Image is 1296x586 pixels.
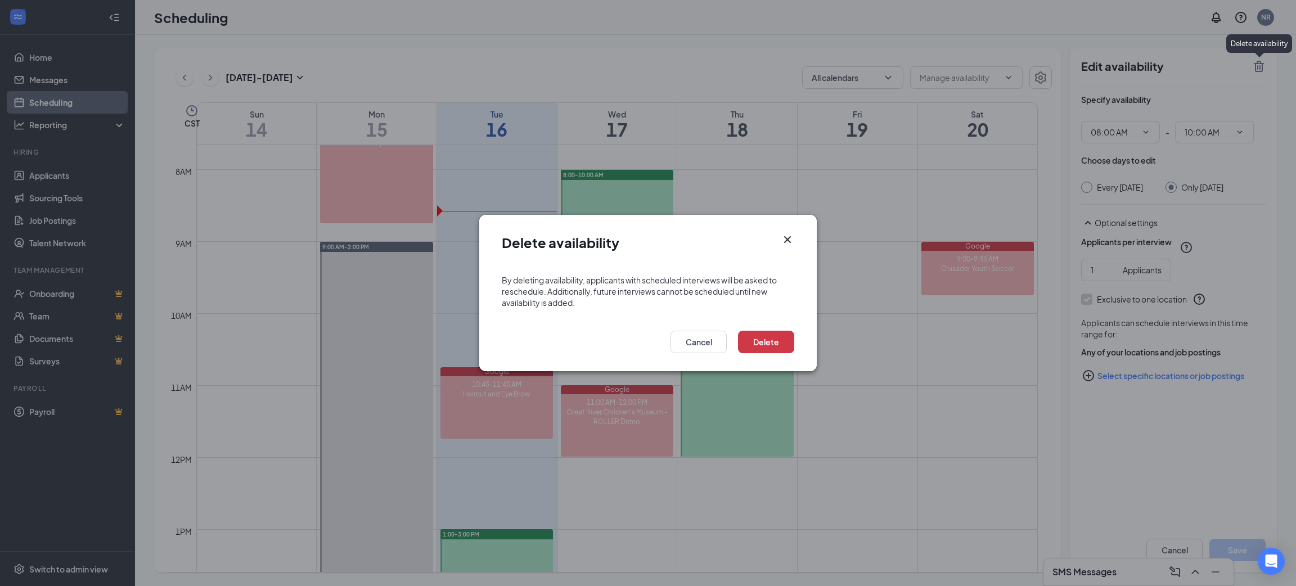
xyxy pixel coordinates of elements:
[781,233,794,246] svg: Cross
[738,331,794,353] button: Delete
[781,233,794,246] button: Close
[1226,34,1292,53] div: Delete availability
[502,233,619,252] h1: Delete availability
[502,274,794,308] div: By deleting availability, applicants with scheduled interviews will be asked to reschedule. Addit...
[1258,548,1285,575] div: Open Intercom Messenger
[670,331,727,353] button: Cancel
